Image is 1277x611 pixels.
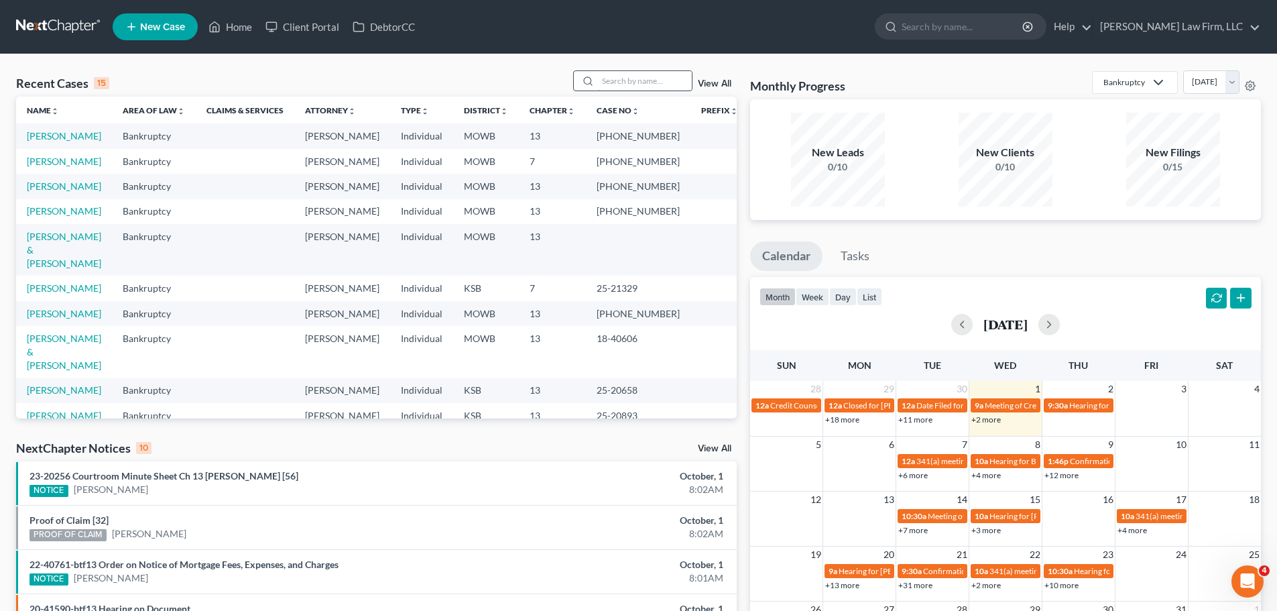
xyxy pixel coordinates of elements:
span: 5 [814,437,823,453]
td: [PHONE_NUMBER] [586,174,690,199]
button: week [796,288,829,306]
span: 10:30a [1048,566,1073,576]
td: Individual [390,326,453,378]
iframe: Intercom live chat [1231,565,1264,598]
td: Bankruptcy [112,174,196,199]
input: Search by name... [598,71,692,91]
a: [PERSON_NAME] & [PERSON_NAME] [27,231,101,269]
span: 20 [882,547,896,563]
span: 9a [829,566,837,576]
span: 18 [1248,492,1261,508]
td: 13 [519,403,586,455]
a: Help [1047,15,1092,39]
span: 10a [1121,511,1134,521]
a: [PERSON_NAME] Law Firm, LLC [1093,15,1260,39]
td: Bankruptcy [112,149,196,174]
td: Bankruptcy [112,123,196,148]
td: [PERSON_NAME] [294,149,390,174]
span: 12a [829,400,842,410]
span: 24 [1174,547,1188,563]
td: 7 [519,276,586,300]
td: MOWB [453,199,519,224]
span: 15 [1028,492,1042,508]
a: View All [698,444,731,453]
td: Individual [390,403,453,455]
span: 13 [882,492,896,508]
span: Date Filed for [PERSON_NAME] [916,400,1028,410]
span: Tue [924,359,941,371]
span: 22 [1028,547,1042,563]
td: MOWB [453,123,519,148]
div: 8:01AM [501,571,723,585]
a: +13 more [825,580,859,590]
a: [PERSON_NAME] [27,130,101,142]
span: Hearing for 1 Big Red, LLC [1074,566,1165,576]
td: [PHONE_NUMBER] [586,301,690,326]
a: +3 more [971,525,1001,535]
a: Proof of Claim [32] [29,514,109,526]
span: Hearing for [PERSON_NAME] [839,566,943,576]
a: Area of Lawunfold_more [123,105,185,115]
i: unfold_more [348,107,356,115]
a: Districtunfold_more [464,105,508,115]
td: MOWB [453,149,519,174]
a: [PERSON_NAME] [112,527,186,541]
a: +11 more [898,414,932,425]
td: 25-20893 [586,403,690,455]
span: 28 [809,381,823,397]
a: Attorneyunfold_more [305,105,356,115]
a: +2 more [971,580,1001,590]
span: 10a [975,566,988,576]
td: Individual [390,174,453,199]
button: day [829,288,857,306]
div: 0/10 [959,160,1052,174]
span: 9 [1107,437,1115,453]
td: 13 [519,123,586,148]
td: [PERSON_NAME] [294,174,390,199]
span: 30 [955,381,969,397]
td: 25-21329 [586,276,690,300]
h2: [DATE] [983,317,1028,331]
a: [PERSON_NAME] & [PERSON_NAME] [27,333,101,371]
span: 10a [975,456,988,466]
span: 4 [1253,381,1261,397]
div: 10 [136,442,151,454]
button: list [857,288,882,306]
a: [PERSON_NAME] [27,205,101,217]
td: Individual [390,301,453,326]
span: Thu [1069,359,1088,371]
a: +4 more [1117,525,1147,535]
td: 13 [519,378,586,403]
td: Bankruptcy [112,276,196,300]
span: 6 [888,437,896,453]
div: October, 1 [501,514,723,527]
td: [PHONE_NUMBER] [586,149,690,174]
span: 1 [1034,381,1042,397]
span: 19 [809,547,823,563]
div: October, 1 [501,469,723,483]
input: Search by name... [902,14,1024,39]
td: Bankruptcy [112,199,196,224]
div: 0/15 [1126,160,1220,174]
a: Client Portal [259,15,346,39]
div: 8:02AM [501,483,723,496]
span: 17 [1174,492,1188,508]
i: unfold_more [421,107,429,115]
span: Hearing for Bar K Holdings, LLC [989,456,1100,466]
div: New Leads [791,145,885,160]
a: +31 more [898,580,932,590]
span: Credit Counseling for [PERSON_NAME] [770,400,910,410]
span: Sat [1216,359,1233,371]
span: 12a [902,400,915,410]
h3: Monthly Progress [750,78,845,94]
td: Bankruptcy [112,224,196,276]
a: [PERSON_NAME] [74,571,148,585]
i: unfold_more [631,107,640,115]
td: [PERSON_NAME] [294,199,390,224]
a: Prefixunfold_more [701,105,738,115]
td: Bankruptcy [112,326,196,378]
td: KSB [453,378,519,403]
span: 9:30a [902,566,922,576]
span: Confirmation Hearing for [PERSON_NAME] [923,566,1077,576]
span: 25 [1248,547,1261,563]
